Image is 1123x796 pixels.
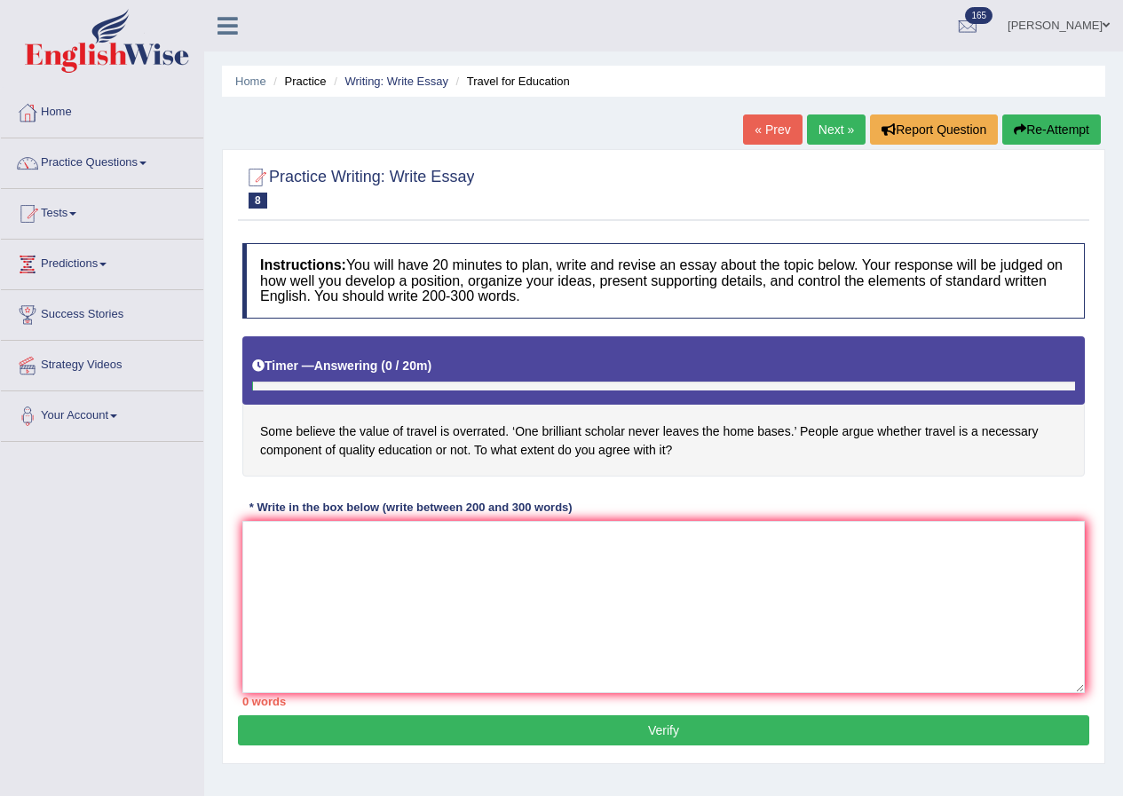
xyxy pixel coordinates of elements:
a: Home [1,88,203,132]
h4: Some believe the value of travel is overrated. ‘One brilliant scholar never leaves the home bases... [242,336,1085,477]
a: Home [235,75,266,88]
b: 0 / 20m [385,359,427,373]
a: Success Stories [1,290,203,335]
a: « Prev [743,114,802,145]
button: Verify [238,715,1089,745]
button: Re-Attempt [1002,114,1101,145]
li: Practice [269,73,326,90]
a: Next » [807,114,866,145]
a: Your Account [1,391,203,436]
a: Predictions [1,240,203,284]
button: Report Question [870,114,998,145]
li: Travel for Education [452,73,570,90]
div: 0 words [242,693,1085,710]
h2: Practice Writing: Write Essay [242,164,474,209]
span: 8 [249,193,267,209]
span: 165 [965,7,993,24]
h4: You will have 20 minutes to plan, write and revise an essay about the topic below. Your response ... [242,243,1085,319]
a: Strategy Videos [1,341,203,385]
b: ) [427,359,431,373]
b: Answering [314,359,378,373]
div: * Write in the box below (write between 200 and 300 words) [242,499,579,516]
a: Tests [1,189,203,233]
h5: Timer — [252,359,431,373]
a: Practice Questions [1,138,203,183]
b: Instructions: [260,257,346,272]
a: Writing: Write Essay [344,75,448,88]
b: ( [381,359,385,373]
